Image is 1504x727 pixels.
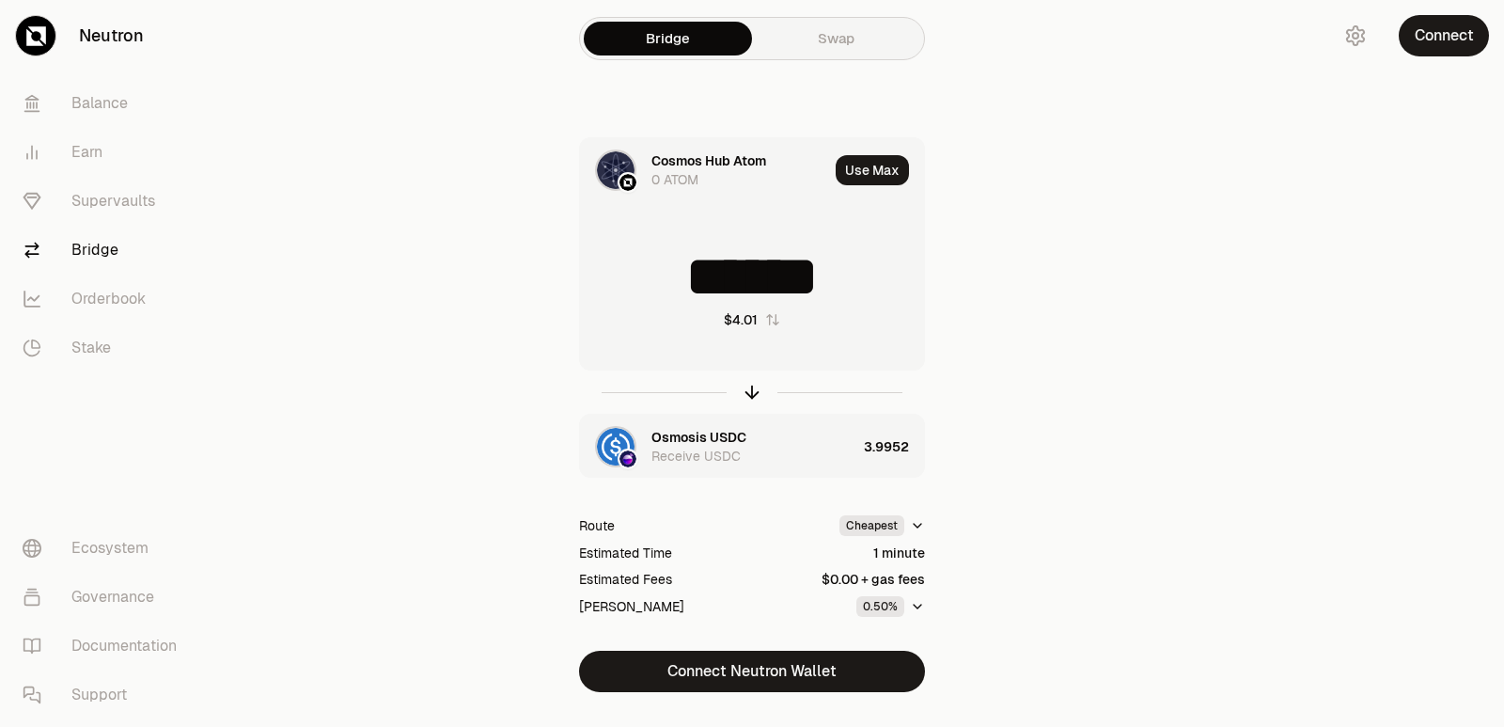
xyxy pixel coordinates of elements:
[8,177,203,226] a: Supervaults
[724,310,780,329] button: $4.01
[839,515,925,536] button: Cheapest
[579,544,672,562] div: Estimated Time
[8,275,203,324] a: Orderbook
[651,428,746,447] div: Osmosis USDC
[839,515,904,536] div: Cheapest
[856,596,904,617] div: 0.50%
[651,447,741,466] div: Receive USDC
[8,524,203,573] a: Ecosystem
[579,597,684,616] div: [PERSON_NAME]
[873,544,925,562] div: 1 minute
[724,310,758,329] div: $4.01
[580,138,828,202] div: ATOM LogoNeutron LogoCosmos Hub Atom0 ATOM
[8,79,203,128] a: Balance
[651,151,766,170] div: Cosmos Hub Atom
[8,128,203,177] a: Earn
[579,570,672,589] div: Estimated Fees
[651,170,698,189] div: 0 ATOM
[580,415,856,479] div: USDC LogoOsmosis LogoOsmosis USDCReceive USDC
[836,155,909,185] button: Use Max
[8,622,203,671] a: Documentation
[579,516,615,535] div: Route
[856,596,925,617] button: 0.50%
[8,671,203,719] a: Support
[864,415,924,479] div: 3.9952
[619,174,636,191] img: Neutron Logo
[584,22,752,55] a: Bridge
[8,226,203,275] a: Bridge
[8,573,203,622] a: Governance
[822,570,925,589] div: $0.00 + gas fees
[597,428,634,466] img: USDC Logo
[579,651,925,692] button: Connect Neutron Wallet
[8,324,203,372] a: Stake
[752,22,920,55] a: Swap
[619,450,636,467] img: Osmosis Logo
[580,415,924,479] button: USDC LogoOsmosis LogoOsmosis USDCReceive USDC3.9952
[1399,15,1489,56] button: Connect
[597,151,634,189] img: ATOM Logo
